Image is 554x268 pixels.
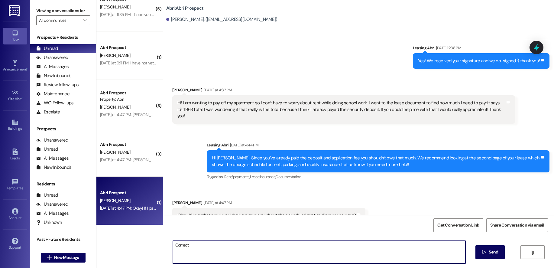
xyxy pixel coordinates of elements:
[530,250,535,255] i: 
[482,250,486,255] i: 
[41,253,86,263] button: New Message
[490,222,544,228] span: Share Conversation via email
[224,174,250,179] span: Rent/payments ,
[30,126,96,132] div: Prospects
[486,218,548,232] button: Share Conversation via email
[36,54,68,61] div: Unanswered
[36,109,60,115] div: Escalate
[36,164,71,171] div: New Inbounds
[202,200,232,206] div: [DATE] at 4:47 PM
[418,58,540,64] div: Yes! We received your signature and we co-signed :) thank you!
[260,174,276,179] span: Insurance ,
[36,64,69,70] div: All Messages
[100,205,297,211] div: [DATE] at 4:47 PM: Okay! If I pay that now I wouldn't have to worry about the scheduled rent and ...
[166,5,204,11] b: Abri: Abri Prospect
[54,254,79,261] span: New Message
[100,12,320,17] div: [DATE] at 11:35 PM: I hope you are not mad at me cause I am a good person living here just think ...
[413,45,550,53] div: Leasing Abri
[100,141,156,148] div: Abri Prospect
[212,155,540,168] div: HI [PERSON_NAME]! Since you've already paid the deposit and application fee you shouldn't owe tha...
[177,100,505,119] div: Hi! I am wanting to pay off my apartment so I don't have to worry about rent while doing school w...
[36,210,69,217] div: All Messages
[30,34,96,41] div: Prospects + Residents
[36,219,62,226] div: Unknown
[27,66,28,70] span: •
[3,87,27,104] a: Site Visit •
[202,87,232,93] div: [DATE] at 4:37 PM
[36,82,79,88] div: Review follow-ups
[3,206,27,223] a: Account
[435,45,461,51] div: [DATE] 12:38 PM
[100,4,130,10] span: [PERSON_NAME]
[3,28,27,44] a: Inbox
[22,96,23,100] span: •
[36,91,70,97] div: Maintenance
[100,96,156,103] div: Property: Abri
[36,137,68,143] div: Unanswered
[47,255,52,260] i: 
[433,218,483,232] button: Get Conversation Link
[250,174,260,179] span: Lease ,
[36,146,58,152] div: Unread
[36,155,69,162] div: All Messages
[3,177,27,193] a: Templates •
[36,6,90,15] label: Viewing conversations for
[100,157,236,162] div: [DATE] at 4:47 PM: [PERSON_NAME] referred his own cousin [PERSON_NAME]
[228,142,258,148] div: [DATE] at 4:44 PM
[100,90,156,96] div: Abri Prospect
[36,100,73,106] div: WO Follow-ups
[30,181,96,187] div: Residents
[23,185,24,189] span: •
[3,236,27,252] a: Support
[166,16,277,23] div: [PERSON_NAME]. ([EMAIL_ADDRESS][DOMAIN_NAME])
[3,117,27,133] a: Buildings
[9,5,21,16] img: ResiDesk Logo
[36,201,68,208] div: Unanswered
[100,44,156,51] div: Abri Prospect
[172,200,366,208] div: [PERSON_NAME]
[100,190,156,196] div: Abri Prospect
[100,60,320,66] div: [DATE] at 9:11 PM: I have not yet. I was trying to make sure if there was a specific time frame I...
[276,174,301,179] span: Documentation
[36,73,71,79] div: New Inbounds
[39,15,80,25] input: All communities
[173,241,465,263] textarea: Correct
[83,18,87,23] i: 
[207,142,549,150] div: Leasing Abri
[36,192,58,198] div: Unread
[475,245,505,259] button: Send
[30,236,96,243] div: Past + Future Residents
[100,112,236,117] div: [DATE] at 4:47 PM: [PERSON_NAME] referred his own cousin [PERSON_NAME]
[36,45,58,52] div: Unread
[100,104,130,110] span: [PERSON_NAME]
[100,149,130,155] span: [PERSON_NAME]
[3,147,27,163] a: Leads
[207,172,549,181] div: Tagged as:
[100,53,130,58] span: [PERSON_NAME]
[100,198,130,203] span: [PERSON_NAME]
[177,212,356,219] div: Okay! If I pay that now I wouldn't have to worry about the scheduled rent and insurance right?
[489,249,498,255] span: Send
[172,87,515,95] div: [PERSON_NAME]
[437,222,479,228] span: Get Conversation Link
